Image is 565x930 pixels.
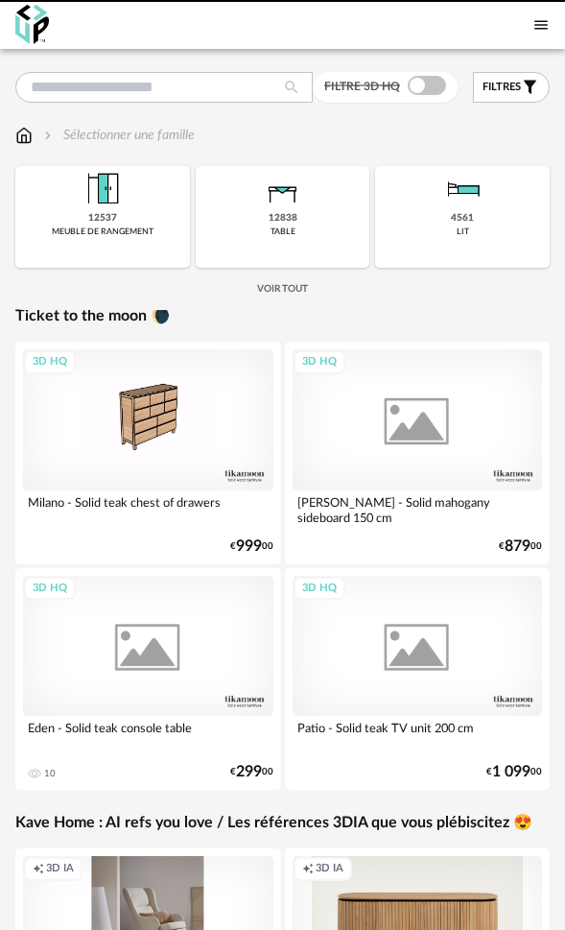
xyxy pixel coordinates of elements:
[486,766,542,778] div: € 00
[40,126,195,145] div: Sélectionner une famille
[15,306,550,326] a: Ticket to the moon 🌘
[515,81,521,95] span: s
[23,716,273,754] div: Eden - Solid teak console table
[505,540,530,553] span: 879
[24,350,76,374] div: 3D HQ
[15,568,281,791] a: 3D HQ Eden - Solid teak console table 10 €29900
[230,540,273,553] div: € 00
[483,81,515,95] span: filtre
[260,166,306,212] img: Table.png
[271,227,295,237] div: table
[439,166,485,212] img: Literie.png
[285,342,551,564] a: 3D HQ [PERSON_NAME] - Solid mahogany sideboard 150 cm €87900
[40,126,56,145] img: svg+xml;base64,PHN2ZyB3aWR0aD0iMTYiIGhlaWdodD0iMTYiIHZpZXdCb3g9IjAgMCAxNiAxNiIgZmlsbD0ibm9uZSIgeG...
[294,577,345,601] div: 3D HQ
[521,78,539,96] span: Filter icon
[88,212,117,225] div: 12537
[15,813,550,833] a: Kave Home : AI refs you love / Les références 3DIA que vous plébiscitez 😍
[316,862,343,876] span: 3D IA
[80,166,126,212] img: Meuble%20de%20rangement.png
[33,862,44,876] span: Creation icon
[44,768,56,779] div: 10
[324,81,400,92] span: Filtre 3D HQ
[457,227,469,237] div: lit
[293,716,543,754] div: Patio - Solid teak TV unit 200 cm
[499,540,542,553] div: € 00
[473,72,550,103] button: filtres Filter icon
[236,766,262,778] span: 299
[294,350,345,374] div: 3D HQ
[15,126,33,145] img: svg+xml;base64,PHN2ZyB3aWR0aD0iMTYiIGhlaWdodD0iMTciIHZpZXdCb3g9IjAgMCAxNiAxNyIgZmlsbD0ibm9uZSIgeG...
[285,568,551,791] a: 3D HQ Patio - Solid teak TV unit 200 cm €1 09900
[23,490,273,529] div: Milano - Solid teak chest of drawers
[532,14,550,35] span: Menu icon
[236,540,262,553] span: 999
[46,862,74,876] span: 3D IA
[15,5,49,44] img: OXP
[451,212,474,225] div: 4561
[24,577,76,601] div: 3D HQ
[302,862,314,876] span: Creation icon
[15,274,550,310] div: Voir tout
[52,227,153,237] div: meuble de rangement
[492,766,530,778] span: 1 099
[269,212,297,225] div: 12838
[293,490,543,529] div: [PERSON_NAME] - Solid mahogany sideboard 150 cm
[230,766,273,778] div: € 00
[15,342,281,564] a: 3D HQ Milano - Solid teak chest of drawers €99900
